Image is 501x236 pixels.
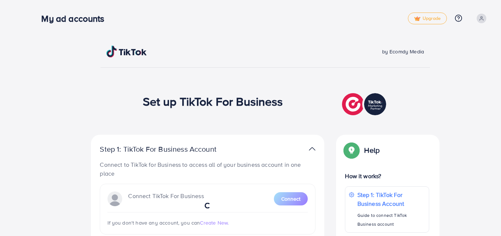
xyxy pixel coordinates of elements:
[309,144,315,154] img: TikTok partner
[143,94,283,108] h1: Set up TikTok For Business
[414,16,420,21] img: tick
[357,211,425,229] p: Guide to connect TikTok Business account
[382,48,424,55] span: by Ecomdy Media
[100,145,240,154] p: Step 1: TikTok For Business Account
[364,146,380,155] p: Help
[414,16,441,21] span: Upgrade
[342,91,388,117] img: TikTok partner
[345,144,358,157] img: Popup guide
[408,13,447,24] a: tickUpgrade
[106,46,147,57] img: TikTok
[41,13,110,24] h3: My ad accounts
[345,172,429,180] p: How it works?
[357,190,425,208] p: Step 1: TikTok For Business Account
